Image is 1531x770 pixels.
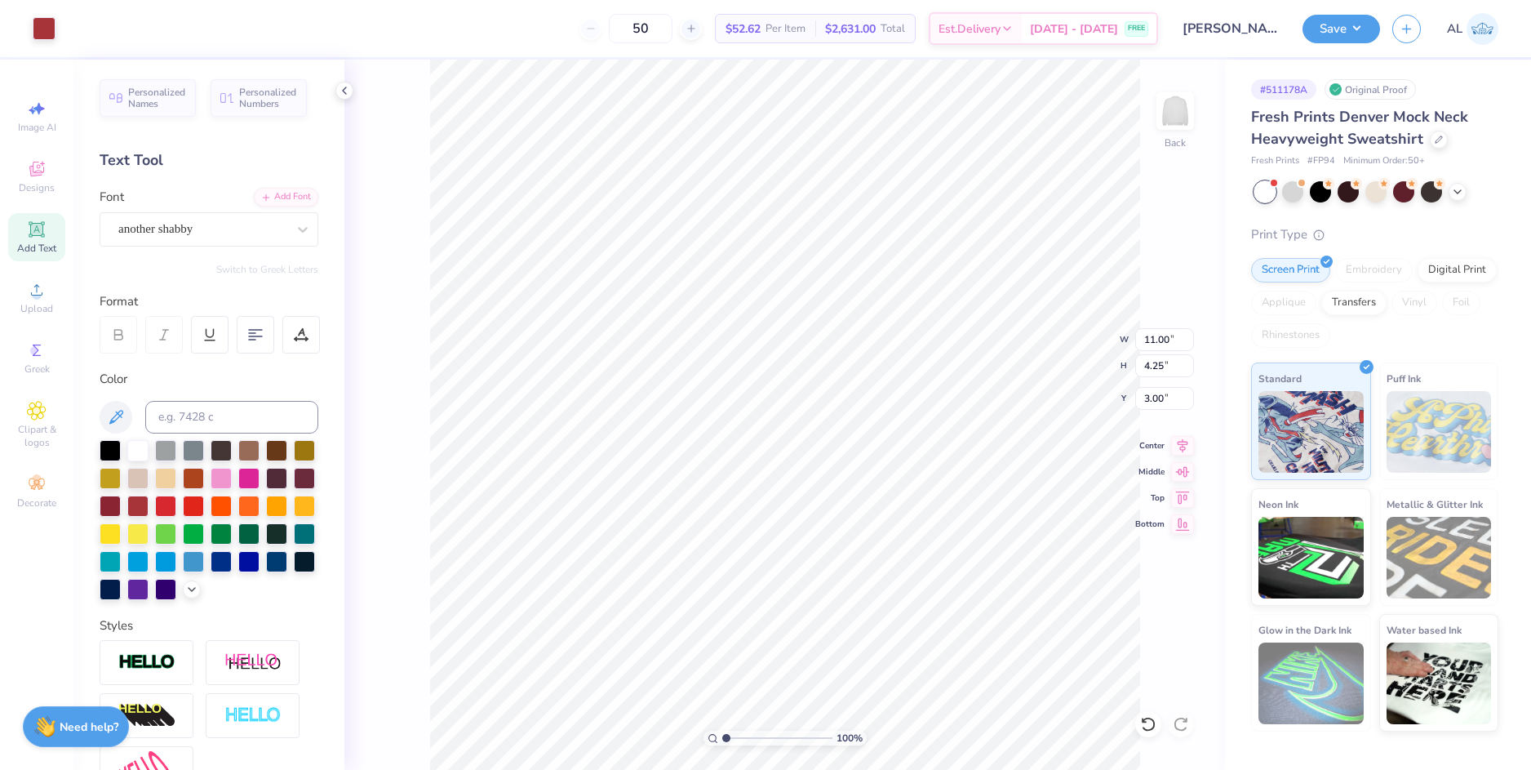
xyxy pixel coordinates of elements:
img: 3d Illusion [118,703,175,729]
span: Minimum Order: 50 + [1343,154,1425,168]
img: Back [1159,95,1192,127]
span: Personalized Numbers [239,87,297,109]
div: Applique [1251,291,1316,315]
span: $2,631.00 [825,20,876,38]
img: Shadow [224,652,282,673]
span: Fresh Prints Denver Mock Neck Heavyweight Sweatshirt [1251,107,1468,149]
span: Water based Ink [1387,621,1462,639]
input: e.g. 7428 c [145,401,318,434]
div: Print Type [1251,225,1498,244]
div: Transfers [1321,291,1387,315]
img: Glow in the Dark Ink [1258,643,1364,724]
span: Bottom [1135,519,1165,530]
div: Add Font [254,188,318,207]
div: # 511178A [1251,79,1316,100]
div: Rhinestones [1251,323,1330,348]
label: Font [100,188,124,207]
input: – – [609,14,672,43]
span: Glow in the Dark Ink [1258,621,1351,639]
span: Metallic & Glitter Ink [1387,496,1483,513]
span: Fresh Prints [1251,154,1299,168]
div: Back [1165,136,1186,150]
div: Vinyl [1391,291,1437,315]
input: Untitled Design [1170,12,1290,45]
span: Middle [1135,466,1165,478]
span: Designs [19,181,55,194]
img: Neon Ink [1258,517,1364,599]
span: Per Item [765,20,805,38]
div: Format [100,292,320,311]
span: Add Text [17,242,56,255]
img: Alyzza Lydia Mae Sobrino [1467,13,1498,45]
span: FREE [1128,23,1145,34]
button: Switch to Greek Letters [216,263,318,276]
span: Est. Delivery [939,20,1001,38]
img: Negative Space [224,706,282,725]
div: Digital Print [1418,258,1497,283]
span: Clipart & logos [8,423,65,449]
span: Center [1135,440,1165,452]
div: Foil [1442,291,1480,315]
span: Decorate [17,496,56,510]
img: Standard [1258,391,1364,473]
div: Original Proof [1325,79,1416,100]
span: Neon Ink [1258,496,1298,513]
strong: Need help? [60,719,118,735]
span: Personalized Names [128,87,186,109]
span: AL [1447,20,1462,38]
img: Water based Ink [1387,643,1492,724]
div: Color [100,370,318,389]
span: Image AI [18,121,56,134]
span: Top [1135,492,1165,504]
span: Standard [1258,370,1302,387]
div: Embroidery [1335,258,1413,283]
div: Styles [100,616,318,635]
span: 100 % [837,731,863,746]
span: Upload [20,302,53,315]
img: Stroke [118,653,175,672]
img: Puff Ink [1387,391,1492,473]
div: Screen Print [1251,258,1330,283]
a: AL [1447,13,1498,45]
img: Metallic & Glitter Ink [1387,517,1492,599]
span: $52.62 [726,20,761,38]
span: Total [881,20,905,38]
span: Greek [24,363,50,376]
span: # FP94 [1307,154,1335,168]
div: Text Tool [100,149,318,171]
button: Save [1302,15,1380,43]
span: [DATE] - [DATE] [1030,20,1118,38]
span: Puff Ink [1387,370,1421,387]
